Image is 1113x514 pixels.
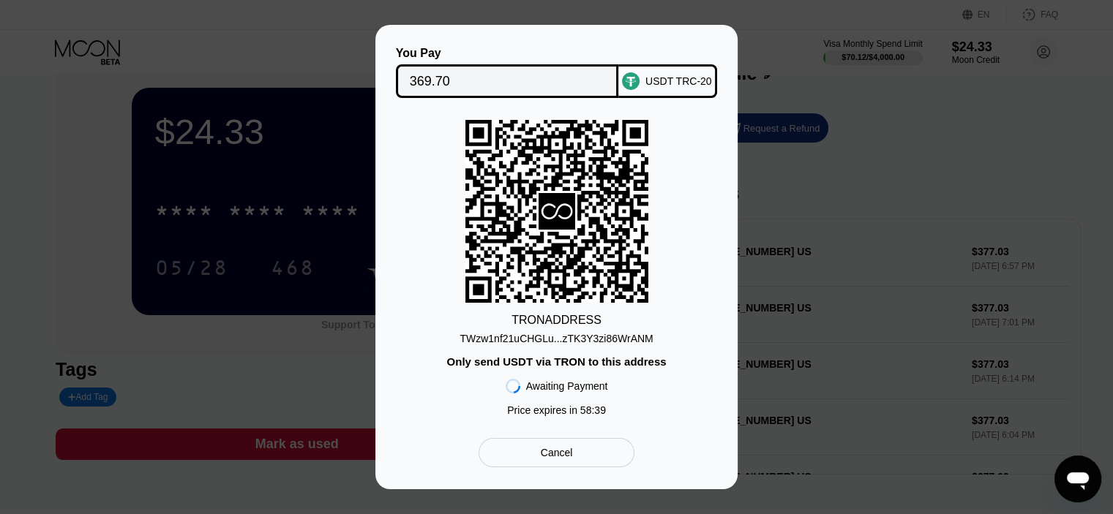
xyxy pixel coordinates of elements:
[460,333,653,344] div: TWzw1nf21uCHGLu...zTK3Y3zi86WrANM
[580,404,606,416] span: 58 : 39
[397,47,716,98] div: You PayUSDT TRC-20
[511,314,602,327] div: TRON ADDRESS
[541,446,573,459] div: Cancel
[396,47,619,60] div: You Pay
[526,380,608,392] div: Awaiting Payment
[479,438,634,467] div: Cancel
[1054,456,1101,502] iframe: Button to launch messaging window
[507,404,606,416] div: Price expires in
[446,355,666,368] div: Only send USDT via TRON to this address
[645,75,712,87] div: USDT TRC-20
[460,327,653,344] div: TWzw1nf21uCHGLu...zTK3Y3zi86WrANM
